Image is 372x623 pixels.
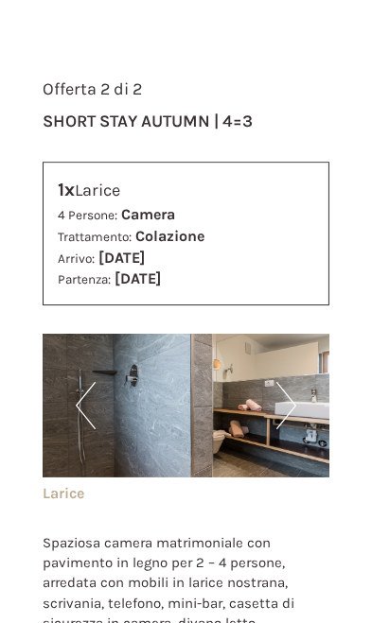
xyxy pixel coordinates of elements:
small: 14:51 [28,113,171,127]
b: Colazione [135,227,204,245]
div: Larice [43,477,329,505]
img: image [43,334,329,477]
button: Invia [186,498,286,531]
small: 4 Persone: [58,208,117,222]
button: Next [276,382,296,429]
b: 1x [58,179,75,200]
b: [DATE] [98,249,145,267]
small: Trattamento: [58,230,132,244]
b: [DATE] [115,269,161,287]
div: Hotel B&B Feldmessner [28,55,171,70]
button: Previous [76,382,96,429]
div: Short Stay Autumn | 4=3 [43,110,253,134]
div: Buon giorno, come possiamo aiutarla? [14,51,181,130]
div: giovedì [104,14,181,46]
div: Larice [58,177,314,204]
b: Camera [121,205,175,223]
small: Partenza: [58,272,111,286]
span: Offerta 2 di 2 [43,78,142,99]
small: Arrivo: [58,251,95,266]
